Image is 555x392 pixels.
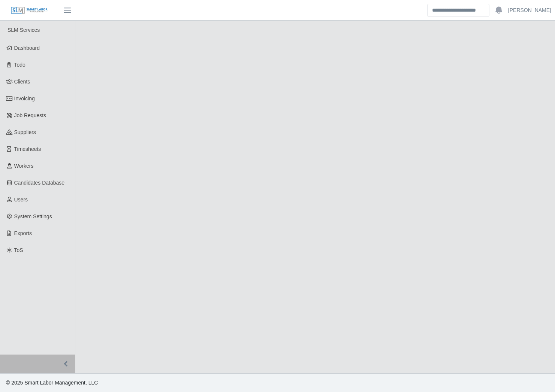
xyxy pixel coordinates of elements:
img: SLM Logo [10,6,48,15]
span: Exports [14,230,32,236]
span: Invoicing [14,95,35,101]
span: ToS [14,247,23,253]
span: Users [14,197,28,203]
input: Search [427,4,489,17]
span: SLM Services [7,27,40,33]
span: System Settings [14,213,52,219]
span: Dashboard [14,45,40,51]
span: Timesheets [14,146,41,152]
span: Job Requests [14,112,46,118]
span: Candidates Database [14,180,65,186]
span: Todo [14,62,25,68]
span: Workers [14,163,34,169]
span: Suppliers [14,129,36,135]
a: [PERSON_NAME] [508,6,551,14]
span: Clients [14,79,30,85]
span: © 2025 Smart Labor Management, LLC [6,380,98,386]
